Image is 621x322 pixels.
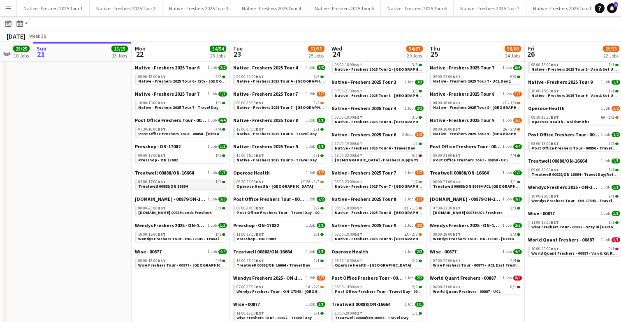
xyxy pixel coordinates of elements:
[233,117,298,123] span: Native - Freshers 2025 Tour 8
[335,184,447,189] span: Native - Freshers 2025 Tour 7 - Aberystwyth University Day 2
[433,75,461,79] span: 05:00-23:00
[335,179,422,189] a: 08:00-23:00BST1/2Native - Freshers 2025 Tour 7 - [GEOGRAPHIC_DATA] Day 2
[138,74,225,83] a: 08:00-18:00BST2/2Native - Freshers 2025 Tour 6 - City - [GEOGRAPHIC_DATA]
[233,64,325,91] div: Native - Freshers 2025 Tour 41 Job3/309:00-19:00BST3/3Native - Freshers 2025 Tour 4 - [GEOGRAPHIC...
[138,184,188,189] span: Treatwell 00888/ON 16664
[236,131,317,136] span: Native - Freshers 2025 Tour 8 - Travel Day
[138,105,218,110] span: Native - Freshers 2025 Tour 7 - Travel Day
[306,197,315,202] span: 1 Job
[314,127,320,131] span: 1/1
[306,92,315,97] span: 1 Job
[138,75,166,79] span: 08:00-18:00
[135,64,227,91] div: Native - Freshers 2025 Tour 61 Job2/208:00-18:00BST2/2Native - Freshers 2025 Tour 6 - City - [GEO...
[601,185,610,190] span: 1 Job
[531,115,559,120] span: 09:30-16:30
[331,196,396,202] span: Native - Freshers 2025 Tour 8
[335,88,422,98] a: 07:30-21:30BST3/3Native - Freshers 2025 Tour 3 - [GEOGRAPHIC_DATA] Day 3
[208,144,217,149] span: 1 Job
[138,127,166,131] span: 07:30-18:00
[528,79,620,85] a: Native - Freshers 2025 Tour 91 Job1/1
[331,170,424,176] a: Native - Freshers 2025 Tour 71 Job1/2
[331,131,424,138] a: Native - Freshers 2025 Tour 62 Jobs1/2
[503,144,512,149] span: 1 Job
[412,63,418,67] span: 3/3
[430,170,522,196] div: Treatwell 00888/ON-166641 Job1/106:00-21:00BST1/1Treatwell 00888/ON 16664 UCL [GEOGRAPHIC_DATA]
[528,79,620,105] div: Native - Freshers 2025 Tour 91 Job1/110:00-15:00BST1/1Native - Freshers 2025 Tour 9 - Van & Set U...
[135,91,199,97] span: Native - Freshers 2025 Tour 7
[233,91,298,97] span: Native - Freshers 2025 Tour 7
[233,143,298,149] span: Native - Freshers 2025 Tour 9
[452,179,461,184] span: BST
[513,144,522,149] span: 4/4
[607,3,617,13] a: 1
[503,197,512,202] span: 1 Job
[236,126,324,136] a: 12:00-17:00BST1/1Native - Freshers 2025 Tour 8 - Travel Day
[404,80,413,85] span: 1 Job
[218,65,227,70] span: 2/2
[236,180,264,184] span: 08:30-16:30
[317,65,325,70] span: 3/3
[612,80,620,85] span: 1/1
[138,78,250,84] span: Native - Freshers 2025 Tour 6 - City - University of London
[335,115,362,120] span: 08:00-18:00
[300,180,305,184] span: 1I
[528,105,620,111] a: Operose Health1 Job1/2
[402,132,413,137] span: 2 Jobs
[236,101,264,105] span: 08:00-18:00
[452,100,461,106] span: BST
[233,64,298,71] span: Native - Freshers 2025 Tour 4
[528,53,620,79] div: Native - Freshers 2025 Tour 81 Job1/108:00-18:00BST1/1Native - Freshers 2025 Tour 8 - Van & Set U...
[528,105,620,131] div: Operose Health1 Job1/209:30-16:30BST6A•1/2Operose Health - Goldsmiths
[317,144,325,149] span: 1/1
[138,154,166,158] span: 09:00-17:00
[306,180,310,184] span: 2A
[528,158,620,184] div: Treatwell 00888/ON-166641 Job1/109:00-19:00BST1/1Treatwell 00888/ON 16664 - Travel Day/Return Van
[335,180,362,184] span: 08:00-23:00
[233,170,325,196] div: Operose Health1 Job1/208:30-16:30BST1I2A•1/2Operose Health - [GEOGRAPHIC_DATA]
[138,153,225,162] a: 09:00-17:00BST1/1Presshop - ON 17082
[135,170,227,196] div: Treatwell 00888/ON-166641 Job1/107:00-17:00BST1/1Treatwell 00888/ON 16664
[430,64,494,71] span: Native - Freshers 2025 Tour 7
[531,119,589,124] span: Operose Health - Goldsmiths
[433,78,511,84] span: Native - Freshers 2025 Tour 7 - UCL Day 1
[430,196,522,222] div: [DOMAIN_NAME] - 00879 ON-162111 Job3/307:30-22:30BST3/3[DOMAIN_NAME] 00879 UCL Freshers
[218,144,227,149] span: 1/1
[452,153,461,158] span: BST
[510,127,516,131] span: 2/3
[531,168,559,172] span: 09:00-19:00
[433,100,520,110] a: 08:00-18:00BST2I•1/3Native - Freshers 2025 Tour 8 - [GEOGRAPHIC_DATA] Day 2
[138,205,225,215] a: 08:00-23:00BST3/3[DOMAIN_NAME] 00879 Leeds Freshers
[528,184,620,190] a: Wendys Freshers 2025 - ON-173431 Job1/1
[531,115,619,124] a: 09:30-16:30BST6A•1/2Operose Health - Goldsmiths
[335,145,415,151] span: Native - Freshers 2025 Tour 6 - Travel Day
[454,0,526,16] button: Native - Freshers 2025 Tour 7
[503,65,512,70] span: 1 Job
[551,62,559,67] span: BST
[531,142,559,146] span: 08:00-18:00
[430,170,522,176] a: Treatwell 00888/ON-166641 Job1/1
[215,127,221,131] span: 4/4
[317,118,325,123] span: 1/1
[306,144,315,149] span: 1 Job
[236,180,324,184] div: •
[433,179,520,189] a: 06:00-21:00BST1/1Treatwell 00888/ON 16664 UCL [GEOGRAPHIC_DATA]
[138,131,248,136] span: Post Office Freshers Tour - 00850 - Leeds University
[233,170,270,176] span: Operose Health
[551,115,559,120] span: BST
[415,132,424,137] span: 1/2
[135,117,227,143] div: Post Office Freshers Tour - 008501 Job4/407:30-18:00BST4/4Post Office Freshers Tour - 00850 - [GE...
[412,154,418,158] span: 0/1
[354,62,362,67] span: BST
[314,75,320,79] span: 3/3
[158,74,166,79] span: BST
[528,131,620,158] div: Post Office Freshers Tour - 008501 Job2/208:00-18:00BST2/2Post Office Freshers Tour - 00850 - Tra...
[412,142,418,146] span: 1/1
[135,170,227,176] a: Treatwell 00888/ON-166641 Job1/1
[531,63,559,67] span: 08:00-18:00
[430,143,522,170] div: Post Office Freshers Tour - 008501 Job4/405:00-21:00BST4/4Post Office Freshers Tour - 00850 - UCL
[208,170,217,175] span: 1 Job
[138,180,166,184] span: 07:00-17:00
[335,67,447,72] span: Native - Freshers 2025 Tour 2 - De Montfort University Day 2
[430,117,494,123] span: Native - Freshers 2025 Tour 9
[138,179,225,189] a: 07:00-17:00BST1/1Treatwell 00888/ON 16664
